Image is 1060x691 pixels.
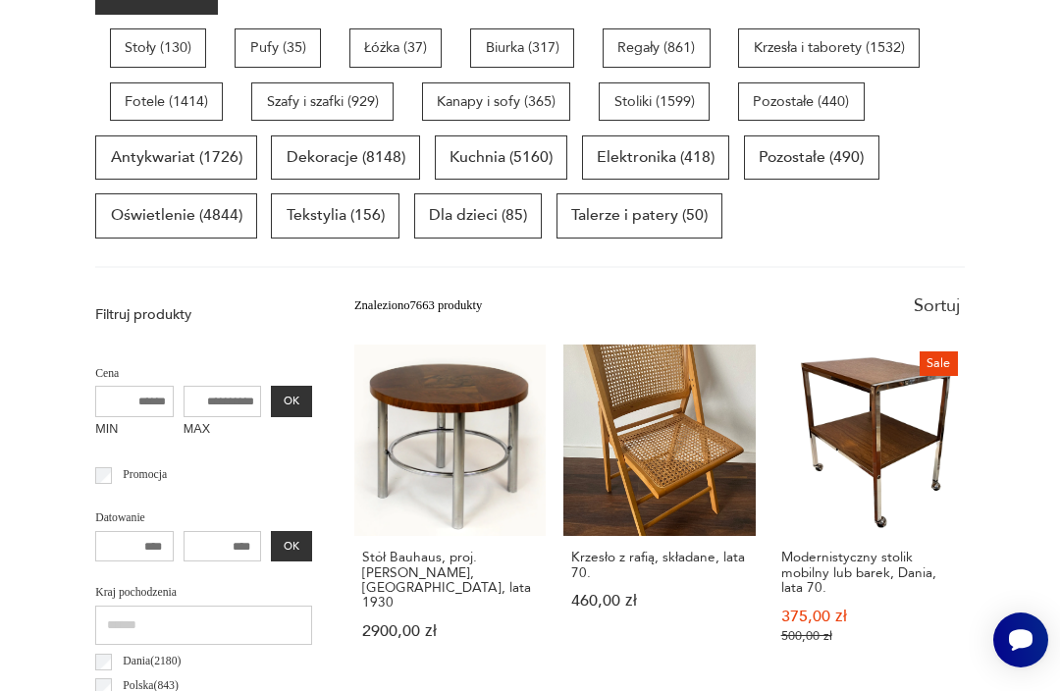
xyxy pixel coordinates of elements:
a: Antykwariat (1726) [95,135,257,180]
a: Pozostałe (440) [723,82,864,122]
p: Stoliki (1599) [599,82,710,122]
a: Oświetlenie (4844) [95,193,257,238]
a: Pufy (35) [221,28,321,68]
a: Krzesła i taborety (1532) [724,28,920,68]
div: Sortuj według daty dodania [914,296,963,316]
p: Kanapy i sofy (365) [422,82,571,122]
a: Szafy i szafki (929) [238,82,394,122]
a: Dla dzieci (85) [414,193,543,238]
a: Kuchnia (5160) [435,135,568,180]
a: Pozostałe (490) [744,135,879,180]
a: Łóżka (37) [335,28,442,68]
h3: Krzesło z rafią, składane, lata 70. [571,550,747,580]
p: Biurka (317) [470,28,574,68]
a: Tekstylia (156) [271,193,399,238]
a: Stoliki (1599) [585,82,710,122]
p: Filtruj produkty [95,305,312,325]
p: Szafy i szafki (929) [251,82,394,122]
p: Regały (861) [603,28,711,68]
a: Biurka (317) [456,28,574,68]
a: SaleModernistyczny stolik mobilny lub barek, Dania, lata 70.Modernistyczny stolik mobilny lub bar... [773,345,965,679]
button: OK [271,531,311,562]
a: Krzesło z rafią, składane, lata 70.Krzesło z rafią, składane, lata 70.460,00 zł [563,345,755,679]
a: Talerze i patery (50) [556,193,723,238]
p: 2900,00 zł [362,624,538,639]
a: Kanapy i sofy (365) [407,82,570,122]
p: Pozostałe (440) [738,82,865,122]
a: Regały (861) [588,28,710,68]
a: Fotele (1414) [95,82,223,122]
p: Promocja [123,465,167,485]
a: Stoły (130) [95,28,206,68]
p: 375,00 zł [781,610,957,624]
a: Elektronika (418) [582,135,730,180]
a: Dekoracje (8148) [271,135,420,180]
p: Cena [95,364,312,384]
p: Łóżka (37) [349,28,443,68]
p: Dania ( 2180 ) [123,652,181,671]
p: Pufy (35) [235,28,321,68]
h3: Modernistyczny stolik mobilny lub barek, Dania, lata 70. [781,550,957,595]
p: Fotele (1414) [110,82,224,122]
h3: Stół Bauhaus, proj. [PERSON_NAME], [GEOGRAPHIC_DATA], lata 1930 [362,550,538,610]
div: Znaleziono 7663 produkty [354,296,482,316]
p: Datowanie [95,508,312,528]
button: OK [271,386,311,417]
p: 460,00 zł [571,594,747,609]
p: Stoły (130) [110,28,207,68]
p: 500,00 zł [781,629,957,644]
p: Kraj pochodzenia [95,583,312,603]
label: MIN [95,417,174,445]
p: Krzesła i taborety (1532) [738,28,920,68]
label: MAX [184,417,262,445]
iframe: Smartsupp widget button [993,612,1048,667]
a: Stół Bauhaus, proj. Robert Slezak, Czechy, lata 1930Stół Bauhaus, proj. [PERSON_NAME], [GEOGRAPHI... [354,345,546,679]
